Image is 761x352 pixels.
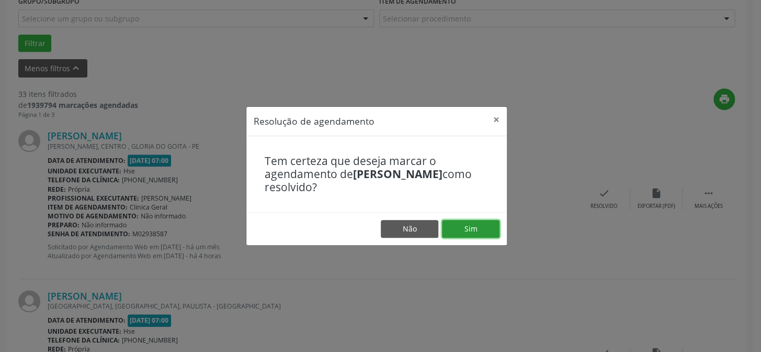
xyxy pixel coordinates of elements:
[254,114,374,128] h5: Resolução de agendamento
[353,167,442,181] b: [PERSON_NAME]
[381,220,438,238] button: Não
[442,220,499,238] button: Sim
[265,155,489,194] h4: Tem certeza que deseja marcar o agendamento de como resolvido?
[486,107,507,133] button: Close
